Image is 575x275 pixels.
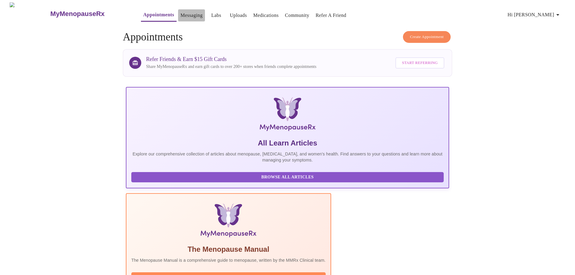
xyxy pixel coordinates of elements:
[180,97,395,133] img: MyMenopauseRx Logo
[313,9,349,21] button: Refer a Friend
[316,11,347,20] a: Refer a Friend
[143,11,174,19] a: Appointments
[146,56,316,62] h3: Refer Friends & Earn $15 Gift Cards
[131,138,444,148] h5: All Learn Articles
[123,31,452,43] h4: Appointments
[162,203,295,240] img: Menopause Manual
[141,9,177,22] button: Appointments
[505,9,564,21] button: Hi [PERSON_NAME]
[131,172,444,183] button: Browse All Articles
[253,11,279,20] a: Medications
[285,11,309,20] a: Community
[50,3,129,24] a: MyMenopauseRx
[394,54,446,72] a: Start Referring
[211,11,221,20] a: Labs
[283,9,312,21] button: Community
[180,11,203,20] a: Messaging
[251,9,281,21] button: Medications
[403,31,451,43] button: Create Appointment
[508,11,561,19] span: Hi [PERSON_NAME]
[131,245,326,254] h5: The Menopause Manual
[131,151,444,163] p: Explore our comprehensive collection of articles about menopause, [MEDICAL_DATA], and women's hea...
[227,9,249,21] button: Uploads
[50,10,105,18] h3: MyMenopauseRx
[178,9,205,21] button: Messaging
[206,9,226,21] button: Labs
[131,257,326,263] p: The Menopause Manual is a comprehensive guide to menopause, written by the MMRx Clinical team.
[146,64,316,70] p: Share MyMenopauseRx and earn gift cards to over 200+ stores when friends complete appointments
[402,59,438,66] span: Start Referring
[10,2,50,25] img: MyMenopauseRx Logo
[131,174,445,179] a: Browse All Articles
[410,34,444,40] span: Create Appointment
[137,174,438,181] span: Browse All Articles
[230,11,247,20] a: Uploads
[395,57,444,69] button: Start Referring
